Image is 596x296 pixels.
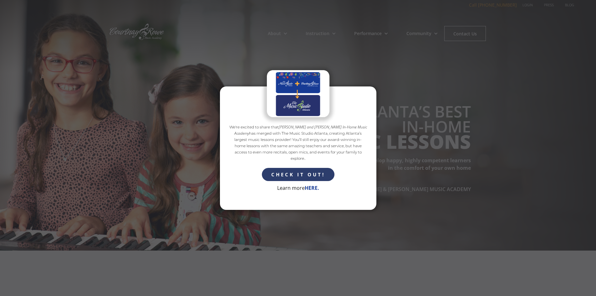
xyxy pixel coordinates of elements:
a: HERE. [305,184,319,191]
p: We're excited to share that has merged with The Music Studio Atlanta, creating Atlanta’s largest ... [229,124,367,162]
em: [PERSON_NAME] and [PERSON_NAME] In-Home Music Academy [234,124,367,136]
a: CHECK IT OUT! [262,168,334,181]
p: Learn more [277,184,319,192]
